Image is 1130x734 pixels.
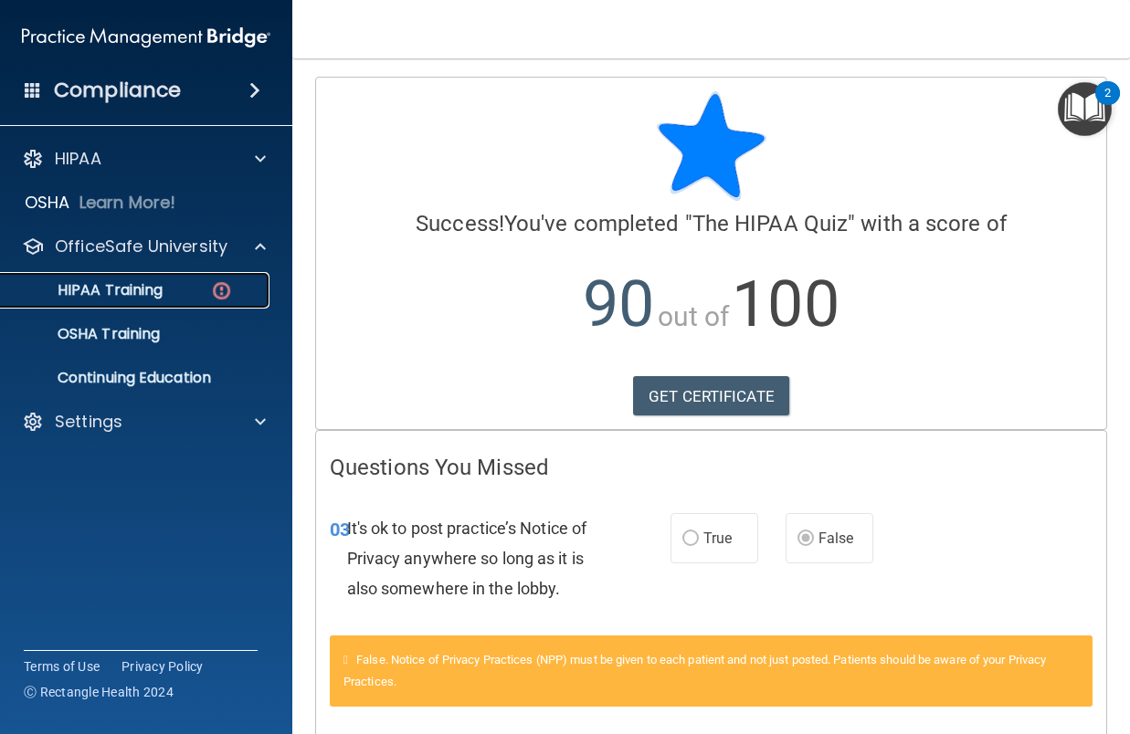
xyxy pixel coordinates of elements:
span: It's ok to post practice’s Notice of Privacy anywhere so long as it is also somewhere in the lobby. [347,519,587,598]
p: OfficeSafe University [55,236,227,257]
h4: Compliance [54,78,181,103]
span: 90 [583,267,654,341]
span: False. Notice of Privacy Practices (NPP) must be given to each patient and not just posted. Patie... [343,653,1046,688]
a: Terms of Use [24,657,100,676]
p: OSHA Training [12,325,160,343]
img: PMB logo [22,19,270,56]
a: GET CERTIFICATE [633,376,789,416]
span: 100 [732,267,839,341]
p: HIPAA Training [12,281,163,299]
h4: Questions You Missed [330,456,1093,479]
p: Settings [55,411,122,433]
div: 2 [1104,93,1111,117]
span: True [703,530,732,547]
img: blue-star-rounded.9d042014.png [657,91,766,201]
span: Success! [416,211,504,236]
h4: You've completed " " with a score of [330,212,1093,236]
button: Open Resource Center, 2 new notifications [1058,82,1112,136]
p: Continuing Education [12,369,261,387]
a: HIPAA [22,148,266,170]
a: Privacy Policy [121,657,204,676]
input: True [682,532,699,546]
span: False [818,530,854,547]
img: danger-circle.6113f641.png [210,279,233,302]
p: Learn More! [79,192,176,214]
a: Settings [22,411,266,433]
span: Ⓒ Rectangle Health 2024 [24,683,174,701]
input: False [797,532,814,546]
span: out of [658,300,730,332]
a: OfficeSafe University [22,236,266,257]
p: HIPAA [55,148,101,170]
span: The HIPAA Quiz [692,211,848,236]
p: OSHA [25,192,70,214]
span: 03 [330,519,350,540]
